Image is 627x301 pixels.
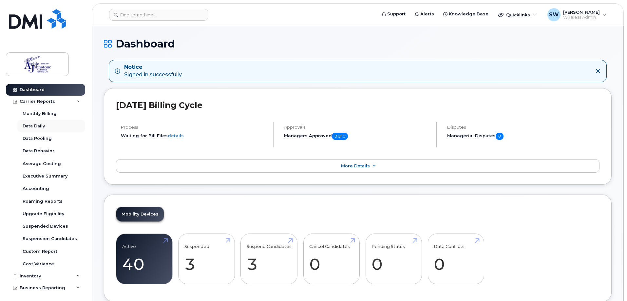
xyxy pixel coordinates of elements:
[309,237,353,281] a: Cancel Candidates 0
[116,207,164,221] a: Mobility Devices
[447,133,599,140] h5: Managerial Disputes
[116,100,599,110] h2: [DATE] Billing Cycle
[121,125,267,130] h4: Process
[284,133,430,140] h5: Managers Approved
[447,125,599,130] h4: Disputes
[122,237,166,281] a: Active 40
[124,64,182,71] strong: Notice
[184,237,229,281] a: Suspended 3
[124,64,182,79] div: Signed in successfully.
[496,133,503,140] span: 0
[371,237,416,281] a: Pending Status 0
[332,133,348,140] span: 0 of 0
[341,163,370,168] span: More Details
[104,38,612,49] h1: Dashboard
[168,133,184,138] a: details
[121,133,267,139] li: Waiting for Bill Files
[247,237,292,281] a: Suspend Candidates 3
[434,237,478,281] a: Data Conflicts 0
[284,125,430,130] h4: Approvals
